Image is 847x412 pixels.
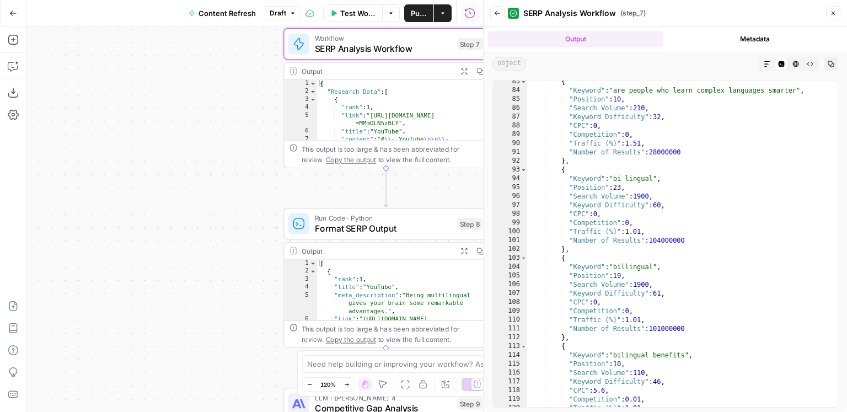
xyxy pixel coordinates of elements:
[488,31,663,47] button: Output
[620,8,646,18] span: ( step_7 )
[493,121,527,130] div: 88
[315,33,452,43] span: Workflow
[493,130,527,139] div: 89
[492,57,526,71] span: object
[283,28,489,168] div: WorkflowSERP Analysis WorkflowStep 7Output{ "Research Data":[ { "rank":1, "link":"[URL][DOMAIN_NA...
[284,275,317,283] div: 3
[521,165,527,174] span: Toggle code folding, rows 93 through 102
[493,95,527,104] div: 85
[404,4,433,22] button: Publish
[315,42,452,55] span: SERP Analysis Workflow
[493,263,527,271] div: 104
[521,77,527,86] span: Toggle code folding, rows 83 through 92
[493,254,527,263] div: 103
[493,307,527,315] div: 109
[521,254,527,263] span: Toggle code folding, rows 103 through 112
[265,6,301,20] button: Draft
[284,267,317,275] div: 2
[493,157,527,165] div: 92
[493,210,527,218] div: 98
[493,236,527,245] div: 101
[493,377,527,386] div: 117
[270,8,286,18] span: Draft
[493,333,527,342] div: 112
[493,192,527,201] div: 96
[284,127,317,135] div: 6
[493,298,527,307] div: 108
[326,335,376,343] span: Copy the output
[493,201,527,210] div: 97
[493,245,527,254] div: 102
[493,174,527,183] div: 94
[309,79,317,87] span: Toggle code folding, rows 1 through 996
[315,392,452,403] span: LLM · [PERSON_NAME] 4
[302,324,483,345] div: This output is too large & has been abbreviated for review. to view the full content.
[493,342,527,351] div: 113
[284,259,317,267] div: 1
[182,4,262,22] button: Content Refresh
[309,267,317,275] span: Toggle code folding, rows 2 through 703
[493,360,527,368] div: 115
[493,104,527,113] div: 86
[384,168,388,207] g: Edge from step_7 to step_8
[493,113,527,121] div: 87
[199,8,256,19] span: Content Refresh
[493,315,527,324] div: 110
[493,77,527,86] div: 83
[493,165,527,174] div: 93
[326,156,376,163] span: Copy the output
[284,283,317,291] div: 4
[493,324,527,333] div: 111
[283,208,489,348] div: Run Code · PythonFormat SERP OutputStep 8Output[ { "rank":1, "title":"YouTube", "meta_description...
[493,351,527,360] div: 114
[493,183,527,192] div: 95
[284,79,317,87] div: 1
[284,111,317,127] div: 5
[315,222,452,235] span: Format SERP Output
[493,395,527,404] div: 119
[457,218,483,230] div: Step 8
[340,8,376,19] span: Test Workflow
[284,135,317,373] div: 7
[493,227,527,236] div: 100
[493,271,527,280] div: 105
[309,88,317,95] span: Toggle code folding, rows 2 through 995
[320,380,336,389] span: 120%
[302,66,452,76] div: Output
[309,95,317,103] span: Toggle code folding, rows 3 through 994
[411,8,427,19] span: Publish
[493,86,527,95] div: 84
[493,139,527,148] div: 90
[284,104,317,111] div: 4
[302,144,483,165] div: This output is too large & has been abbreviated for review. to view the full content.
[493,218,527,227] div: 99
[493,386,527,395] div: 118
[457,38,483,50] div: Step 7
[323,4,382,22] button: Test Workflow
[493,368,527,377] div: 116
[493,280,527,289] div: 106
[457,398,483,410] div: Step 9
[284,291,317,315] div: 5
[284,95,317,103] div: 3
[668,31,843,47] button: Metadata
[523,8,616,19] span: SERP Analysis Workflow
[521,342,527,351] span: Toggle code folding, rows 113 through 122
[284,88,317,95] div: 2
[493,289,527,298] div: 107
[302,245,452,256] div: Output
[493,148,527,157] div: 91
[309,259,317,267] span: Toggle code folding, rows 1 through 711
[284,315,317,331] div: 6
[315,212,452,223] span: Run Code · Python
